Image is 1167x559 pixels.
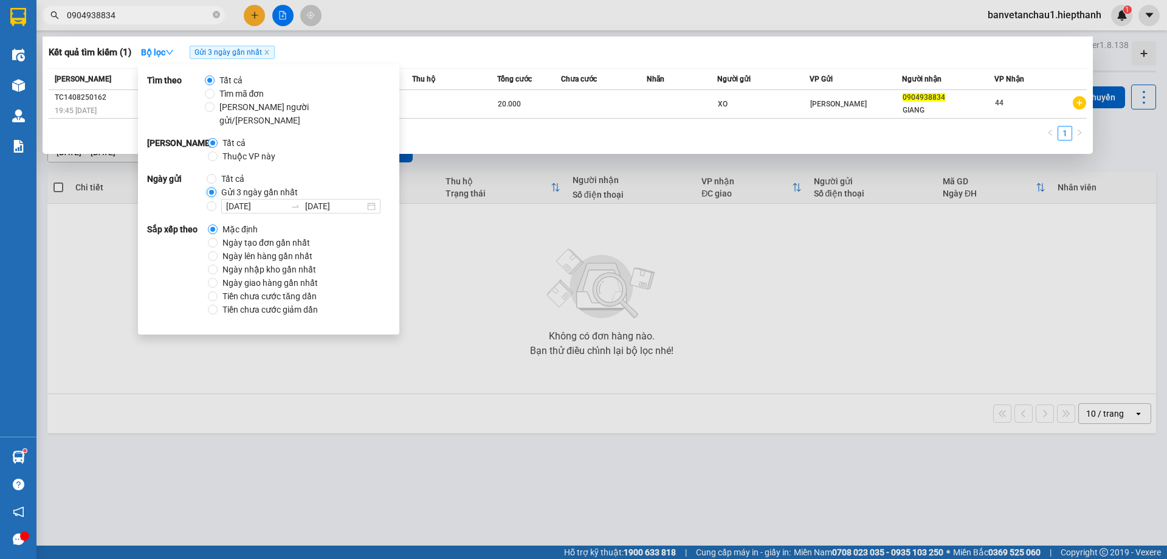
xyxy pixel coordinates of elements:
span: [PERSON_NAME] [810,100,867,108]
span: right [1076,129,1083,136]
input: Ngày bắt đầu [226,200,286,213]
span: Thu hộ [412,75,435,83]
span: 0904938834 [903,93,945,102]
span: Người nhận [902,75,942,83]
img: solution-icon [12,140,25,153]
span: Tiền chưa cước giảm dần [218,303,323,316]
a: 1 [1058,127,1072,140]
span: Gửi 3 ngày gần nhất [216,186,303,199]
span: notification [13,506,24,518]
img: warehouse-icon [12,451,25,464]
div: GIANG [903,104,994,117]
strong: [PERSON_NAME] [147,136,208,163]
span: Tất cả [216,172,249,186]
img: warehouse-icon [12,109,25,122]
div: XO [718,98,809,111]
span: Người gửi [717,75,751,83]
span: close [264,49,270,55]
span: Ngày nhập kho gần nhất [218,263,321,276]
span: 44 [995,99,1003,107]
span: Tiền chưa cước tăng dần [218,290,322,303]
span: Ngày lên hàng gần nhất [218,249,317,263]
span: [PERSON_NAME] [55,75,111,83]
span: VP Gửi [810,75,833,83]
span: Chưa cước [561,75,597,83]
img: warehouse-icon [12,79,25,92]
img: warehouse-icon [12,49,25,61]
span: 20.000 [498,100,521,108]
li: Next Page [1072,126,1087,141]
span: Tìm mã đơn [215,87,269,100]
span: Thuộc VP này [218,150,280,163]
span: close-circle [213,11,220,18]
span: Ngày giao hàng gần nhất [218,276,323,290]
img: logo-vxr [10,8,26,26]
span: question-circle [13,479,24,490]
button: right [1072,126,1087,141]
button: Bộ lọcdown [131,43,184,62]
span: to [291,201,300,211]
input: Tìm tên, số ĐT hoặc mã đơn [67,9,210,22]
span: Nhãn [647,75,664,83]
strong: Ngày gửi [147,172,207,214]
span: plus-circle [1073,96,1086,109]
strong: Sắp xếp theo [147,223,208,316]
h3: Kết quả tìm kiếm ( 1 ) [49,46,131,59]
span: [PERSON_NAME] người gửi/[PERSON_NAME] [215,100,385,127]
span: close-circle [213,10,220,21]
span: Tổng cước [497,75,532,83]
span: 19:45 [DATE] [55,106,97,115]
input: Ngày kết thúc [305,200,365,213]
span: left [1047,129,1054,136]
span: Ngày tạo đơn gần nhất [218,236,315,249]
strong: Tìm theo [147,74,205,127]
sup: 1 [23,449,27,453]
button: left [1043,126,1058,141]
li: Previous Page [1043,126,1058,141]
span: Tất cả [215,74,247,87]
span: swap-right [291,201,300,211]
span: search [50,11,59,19]
span: down [165,48,174,57]
div: TC1408250162 [55,91,162,104]
span: VP Nhận [994,75,1024,83]
span: message [13,533,24,545]
span: Gửi 3 ngày gần nhất [190,46,275,59]
strong: Bộ lọc [141,47,174,57]
span: Mặc định [218,223,263,236]
span: Tất cả [218,136,250,150]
